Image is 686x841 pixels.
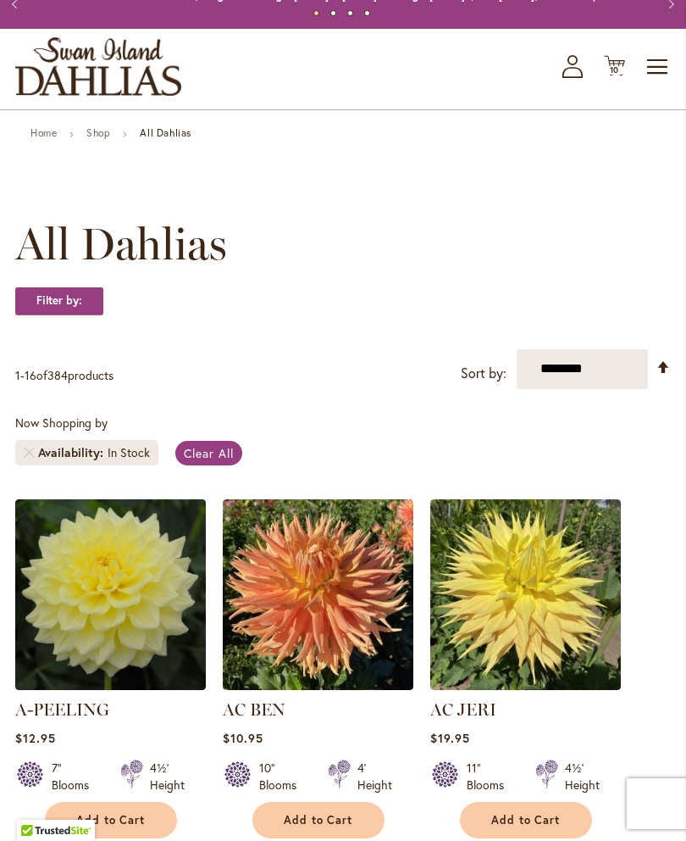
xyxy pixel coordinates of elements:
a: AC JERI [430,699,496,720]
a: AC Jeri [430,677,621,693]
button: 2 of 4 [330,10,336,16]
span: Add to Cart [491,813,561,827]
button: 4 of 4 [364,10,370,16]
button: 10 [604,55,625,78]
span: $19.95 [430,730,470,746]
span: All Dahlias [15,219,227,270]
div: In Stock [108,444,150,461]
span: Availability [38,444,108,461]
a: Home [30,126,57,139]
p: - of products [15,362,113,389]
button: Add to Cart [460,802,592,838]
a: A-PEELING [15,699,109,720]
div: 10" Blooms [259,760,307,794]
span: Clear All [184,445,234,461]
span: 1 [15,367,20,383]
a: store logo [15,37,181,96]
span: 384 [47,367,68,383]
span: 16 [25,367,36,383]
div: 11" Blooms [467,760,515,794]
button: Add to Cart [252,802,384,838]
img: AC Jeri [430,499,621,690]
span: Add to Cart [76,813,146,827]
button: Add to Cart [45,802,177,838]
a: Shop [86,126,110,139]
span: 10 [610,64,620,75]
img: AC BEN [223,499,413,690]
span: Now Shopping by [15,415,108,431]
span: Add to Cart [284,813,353,827]
iframe: Launch Accessibility Center [13,781,60,828]
div: 7" Blooms [52,760,100,794]
a: A-Peeling [15,677,206,693]
label: Sort by: [461,358,506,389]
a: Remove Availability In Stock [24,448,34,458]
img: A-Peeling [15,499,206,690]
strong: Filter by: [15,287,103,315]
a: AC BEN [223,677,413,693]
div: 4½' Height [565,760,600,794]
div: 4½' Height [150,760,185,794]
span: $12.95 [15,730,56,746]
button: 3 of 4 [347,10,353,16]
strong: All Dahlias [140,126,191,139]
a: AC BEN [223,699,285,720]
span: $10.95 [223,730,263,746]
a: Clear All [175,441,242,465]
div: 4' Height [357,760,392,794]
button: 1 of 4 [313,10,319,16]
